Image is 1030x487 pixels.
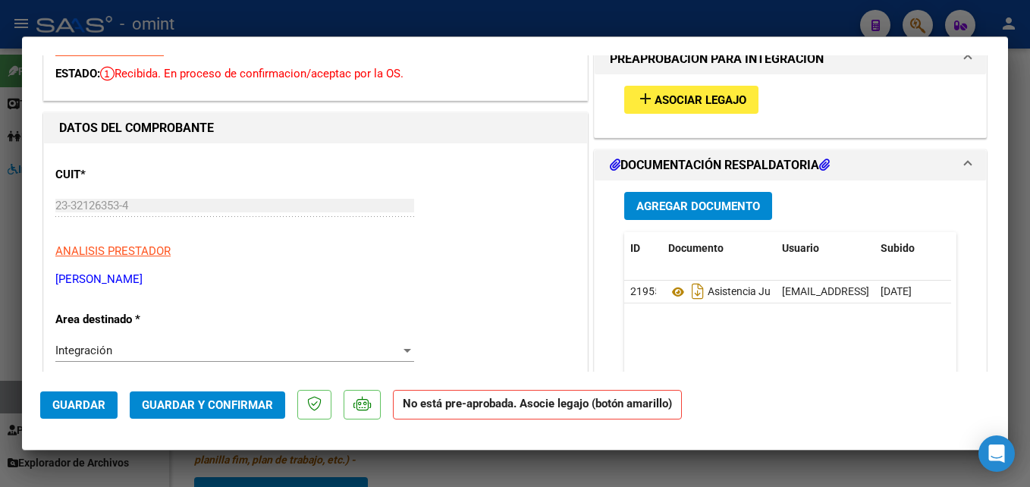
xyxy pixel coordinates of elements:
[624,192,772,220] button: Agregar Documento
[610,50,824,68] h1: PREAPROBACIÓN PARA INTEGRACION
[595,150,986,181] mat-expansion-panel-header: DOCUMENTACIÓN RESPALDATORIA
[668,242,724,254] span: Documento
[40,391,118,419] button: Guardar
[624,232,662,265] datatable-header-cell: ID
[142,398,273,412] span: Guardar y Confirmar
[52,398,105,412] span: Guardar
[55,244,171,258] span: ANALISIS PRESTADOR
[782,242,819,254] span: Usuario
[59,121,214,135] strong: DATOS DEL COMPROBANTE
[662,232,776,265] datatable-header-cell: Documento
[881,242,915,254] span: Subido
[630,285,661,297] span: 21955
[55,44,164,58] a: VER COMPROBANTE
[55,67,100,80] span: ESTADO:
[595,74,986,137] div: PREAPROBACIÓN PARA INTEGRACION
[55,344,112,357] span: Integración
[688,279,708,303] i: Descargar documento
[776,232,875,265] datatable-header-cell: Usuario
[55,271,576,288] p: [PERSON_NAME]
[393,390,682,419] strong: No está pre-aprobada. Asocie legajo (botón amarillo)
[630,242,640,254] span: ID
[55,166,212,184] p: CUIT
[636,90,655,108] mat-icon: add
[668,286,781,298] span: Asistencia Julio
[55,311,212,328] p: Area destinado *
[636,200,760,213] span: Agregar Documento
[978,435,1015,472] div: Open Intercom Messenger
[875,232,950,265] datatable-header-cell: Subido
[655,93,746,107] span: Asociar Legajo
[100,67,404,80] span: Recibida. En proceso de confirmacion/aceptac por la OS.
[610,156,830,174] h1: DOCUMENTACIÓN RESPALDATORIA
[595,44,986,74] mat-expansion-panel-header: PREAPROBACIÓN PARA INTEGRACION
[950,232,1026,265] datatable-header-cell: Acción
[624,86,758,114] button: Asociar Legajo
[130,391,285,419] button: Guardar y Confirmar
[881,285,912,297] span: [DATE]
